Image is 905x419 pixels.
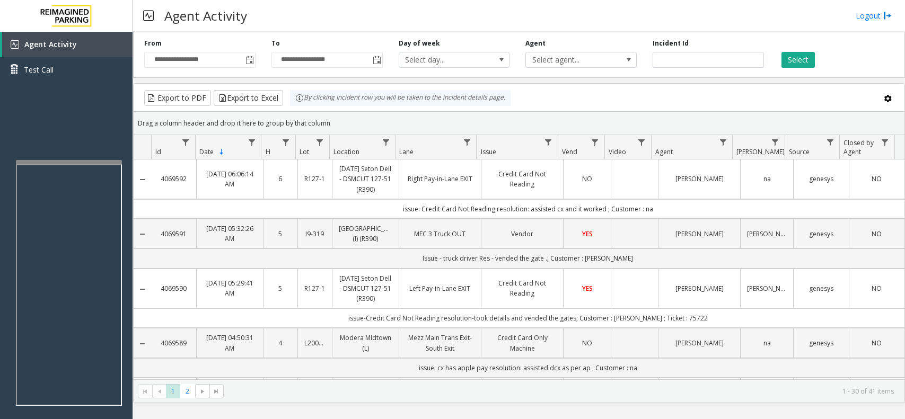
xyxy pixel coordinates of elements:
a: 5 [270,229,291,239]
a: NO [856,229,898,239]
a: 5 [270,283,291,293]
label: Incident Id [653,39,689,48]
span: Sortable [217,148,226,156]
a: NO [570,338,604,348]
a: Logout [856,10,892,21]
span: NO [582,174,592,183]
label: Agent [525,39,546,48]
span: Lane [399,147,414,156]
div: Data table [134,135,904,379]
a: R127-1 [304,174,326,184]
span: YES [582,229,593,238]
a: Collapse Details [134,340,152,348]
a: Vendor [488,229,557,239]
a: Credit Card Not Reading [488,278,557,298]
span: NO [872,338,882,347]
a: Agent Activity [2,32,133,57]
a: 4069592 [158,174,190,184]
button: Export to PDF [144,90,211,106]
a: NO [856,283,898,293]
a: [DATE] Seton Dell - DSMCUT 127-51 (R390) [339,164,392,194]
span: Go to the next page [195,384,209,399]
a: Vend Filter Menu [588,135,602,149]
a: [PERSON_NAME] [747,229,787,239]
img: logout [883,10,892,21]
a: NO [570,174,604,184]
a: [PERSON_NAME] [665,338,734,348]
span: Date [199,147,214,156]
span: NO [872,284,882,293]
span: Closed by Agent [844,138,874,156]
a: 4069590 [158,283,190,293]
a: Collapse Details [134,285,152,293]
span: Issue [481,147,496,156]
a: [DATE] Seton Dell - DSMCUT 127-51 (R390) [339,273,392,304]
a: Credit Card Only Machine [488,333,557,353]
a: Agent Filter Menu [716,135,730,149]
button: Export to Excel [214,90,283,106]
label: Day of week [399,39,440,48]
a: Date Filter Menu [244,135,259,149]
a: Modera Midtown (L) [339,333,392,353]
a: YES [570,229,604,239]
a: Video Filter Menu [635,135,649,149]
span: NO [582,338,592,347]
a: na [747,338,787,348]
a: 4069591 [158,229,190,239]
span: Toggle popup [371,52,382,67]
h3: Agent Activity [159,3,252,29]
span: NO [872,229,882,238]
a: Left Pay-in-Lane EXIT [406,283,475,293]
a: Issue Filter Menu [541,135,556,149]
span: Go to the last page [212,387,221,396]
a: genesys [800,283,842,293]
span: Id [155,147,161,156]
a: [DATE] 05:29:41 AM [203,278,257,298]
a: L20000500 [304,338,326,348]
span: Lot [300,147,309,156]
span: Go to the next page [198,387,207,396]
a: [DATE] 06:06:14 AM [203,169,257,189]
a: NO [856,174,898,184]
a: H Filter Menu [278,135,293,149]
span: Page 2 [180,384,195,398]
a: na [747,174,787,184]
span: Select agent... [526,52,614,67]
td: issue: cx has apple pay resolution: assisted dcx as per ap ; Customer : na [152,358,904,378]
span: Agent Activity [24,39,77,49]
a: [DATE] 05:32:26 AM [203,224,257,244]
a: [PERSON_NAME] [747,283,787,293]
a: 4069589 [158,338,190,348]
a: Parker Filter Menu [768,135,783,149]
a: YES [570,283,604,293]
a: Lot Filter Menu [313,135,327,149]
kendo-pager-info: 1 - 30 of 41 items [230,387,894,396]
a: Location Filter Menu [379,135,393,149]
img: pageIcon [143,3,154,29]
a: 4 [270,338,291,348]
span: Location [333,147,359,156]
img: infoIcon.svg [295,94,304,102]
label: To [271,39,280,48]
td: issue: Credit Card Not Reading resolution: assisted cx and it worked ; Customer : na [152,199,904,219]
a: Collapse Details [134,175,152,184]
a: genesys [800,229,842,239]
a: Right Pay-in-Lane EXIT [406,174,475,184]
a: 6 [270,174,291,184]
span: Toggle popup [243,52,255,67]
a: genesys [800,174,842,184]
a: Mezz Main Trans Exit- South Exit [406,333,475,353]
label: From [144,39,162,48]
a: [GEOGRAPHIC_DATA] (I) (R390) [339,224,392,244]
a: [DATE] 04:50:31 AM [203,333,257,353]
a: Collapse Details [134,230,152,238]
a: MEC 3 Truck OUT [406,229,475,239]
span: Test Call [24,64,54,75]
a: NO [856,338,898,348]
button: Select [781,52,815,68]
a: R127-1 [304,283,326,293]
span: YES [582,284,593,293]
span: Source [789,147,810,156]
a: Source Filter Menu [823,135,837,149]
div: Drag a column header and drop it here to group by that column [134,114,904,132]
